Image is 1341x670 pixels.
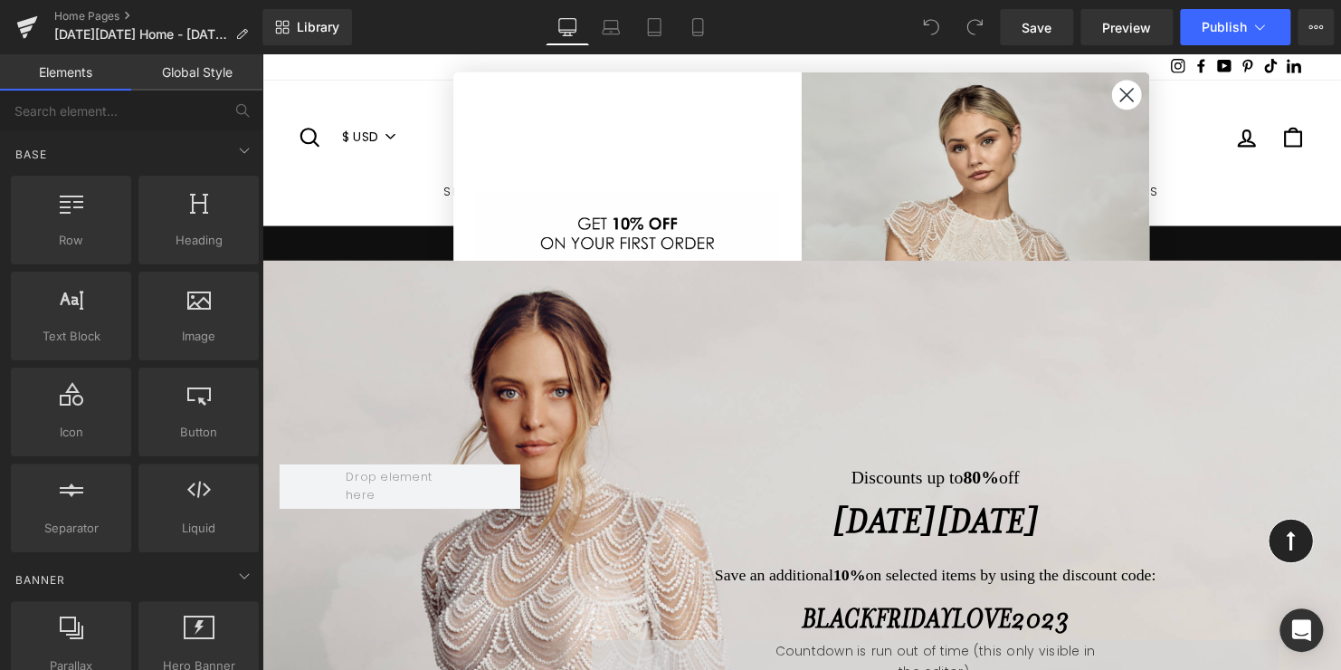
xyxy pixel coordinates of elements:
span: Image [144,327,253,346]
img: 1cabc141-cade-4dd8-8507-d0fd7a2a811c.jpeg [547,18,900,527]
span: Base [14,146,49,163]
span: Save [1022,18,1051,37]
a: New Library [262,9,352,45]
a: Preview [1080,9,1173,45]
strong: BlackFridayLove2023 [547,563,819,589]
a: Global Style [131,54,262,91]
button: Publish [1180,9,1290,45]
ul: Primary [36,123,1059,156]
span: [DATE][DATE] Home - [DATE] 13:38:35 [54,27,228,42]
span: Button [144,423,253,442]
span: Icon [16,423,126,442]
span: Preview [1102,18,1151,37]
span: Separator [16,519,126,538]
strong: 80% [711,419,747,439]
a: Mobile [676,9,719,45]
a: New Styles Added to SaleShop the Sale [41,183,1054,200]
a: Shop [170,123,238,156]
button: Close dialog [861,25,893,57]
button: More [1298,9,1334,45]
span: Heading [144,231,253,250]
strong: 10% [580,519,613,537]
span: Library [297,19,339,35]
p: Save an additional on selected items by using the discount code: [335,516,1032,541]
a: Desktop [546,9,589,45]
span: Text Block [16,327,126,346]
span: Banner [14,571,67,589]
button: Redo [956,9,993,45]
span: Liquid [144,519,253,538]
a: Laptop [589,9,632,45]
a: Home Pages [54,9,262,24]
span: Publish [1202,20,1247,34]
h1: [DATE][DATE] [335,454,1032,502]
div: Open Intercom Messenger [1279,608,1323,652]
img: GET 10% OFF ON YOUR FIRST ORDER [218,140,524,293]
a: Tablet [632,9,676,45]
span: Row [16,231,126,250]
button: Undo [913,9,949,45]
p: Discounts up to off [335,416,1032,443]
